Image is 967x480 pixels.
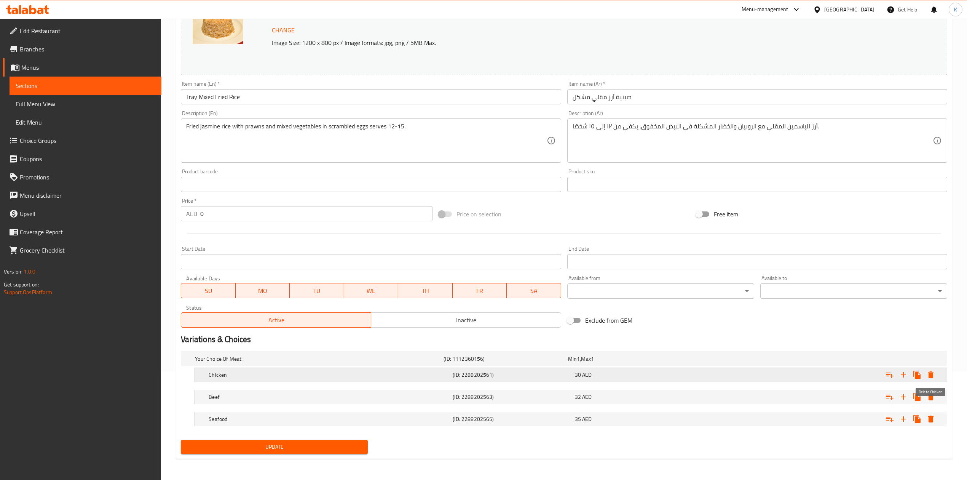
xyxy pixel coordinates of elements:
h5: Chicken [209,371,450,379]
h2: Variations & Choices [181,334,947,345]
span: AED [582,414,592,424]
span: Coverage Report [20,227,155,237]
span: 1.0.0 [24,267,35,277]
div: Expand [195,412,947,426]
button: MO [236,283,290,298]
button: Active [181,312,371,328]
span: Upsell [20,209,155,218]
h5: Seafood [209,415,450,423]
span: Edit Menu [16,118,155,127]
span: Choice Groups [20,136,155,145]
button: Add new choice [897,412,910,426]
span: MO [239,285,287,296]
input: Enter name Ar [567,89,947,104]
a: Upsell [3,205,161,223]
a: Sections [10,77,161,95]
a: Promotions [3,168,161,186]
span: 32 [575,392,581,402]
span: Edit Restaurant [20,26,155,35]
button: SU [181,283,235,298]
span: FR [456,285,504,296]
p: Image Size: 1200 x 800 px / Image formats: jpg, png / 5MB Max. [269,38,826,47]
span: Version: [4,267,22,277]
button: Clone new choice [910,412,924,426]
button: Add choice group [883,412,897,426]
h5: (ID: 2288202561) [453,371,571,379]
span: Min [568,354,577,364]
div: Expand [195,368,947,382]
span: Exclude from GEM [585,316,632,325]
span: Branches [20,45,155,54]
span: 30 [575,370,581,380]
span: TH [401,285,450,296]
span: Free item [714,210,738,219]
span: Full Menu View [16,99,155,109]
span: Price on selection [456,210,501,219]
span: Promotions [20,173,155,182]
span: Menus [21,63,155,72]
span: Update [187,442,362,452]
div: [GEOGRAPHIC_DATA] [824,5,874,14]
span: Coupons [20,154,155,163]
button: TH [398,283,453,298]
h5: Your Choice Of Meat: [195,355,440,363]
button: Add choice group [883,368,897,382]
h5: (ID: 2288202565) [453,415,571,423]
h5: Beef [209,393,450,401]
div: , [568,355,689,363]
a: Menu disclaimer [3,186,161,205]
button: WE [344,283,399,298]
div: Menu-management [742,5,788,14]
button: Clone new choice [910,368,924,382]
input: Enter name En [181,89,561,104]
div: ​ [567,283,754,299]
span: 35 [575,414,581,424]
span: SA [510,285,558,296]
button: Add new choice [897,390,910,404]
img: mmw_638932216120859827 [193,6,243,44]
span: AED [582,392,592,402]
button: Add new choice [897,368,910,382]
span: 1 [591,354,594,364]
button: Delete Beef [924,390,938,404]
p: AED [186,209,197,218]
span: TU [293,285,341,296]
div: Expand [195,390,947,404]
span: Menu disclaimer [20,191,155,200]
textarea: أرز الياسمين المقلي مع الروبيان والخضار المشكلة في البيض المخفوق. يكفي من ١٢ إلى ١٥ شخصًا. [573,123,933,159]
span: 1 [577,354,580,364]
span: Grocery Checklist [20,246,155,255]
div: Expand [181,352,947,366]
a: Choice Groups [3,131,161,150]
span: Get support on: [4,280,39,290]
input: Please enter price [200,206,432,221]
a: Full Menu View [10,95,161,113]
input: Please enter product sku [567,177,947,192]
button: Change [269,22,298,38]
span: K [954,5,957,14]
button: FR [453,283,507,298]
a: Branches [3,40,161,58]
a: Support.OpsPlatform [4,287,52,297]
h5: (ID: 1112360156) [444,355,565,363]
div: ​ [760,283,947,299]
input: Please enter product barcode [181,177,561,192]
span: Change [272,25,295,36]
span: Inactive [374,315,558,326]
a: Edit Menu [10,113,161,131]
textarea: Fried jasmine rice with prawns and mixed vegetables in scrambled eggs serves 12-15. [186,123,546,159]
span: Max [581,354,590,364]
a: Menus [3,58,161,77]
a: Coupons [3,150,161,168]
button: Clone new choice [910,390,924,404]
a: Grocery Checklist [3,241,161,259]
span: AED [582,370,592,380]
h5: (ID: 2288202563) [453,393,571,401]
span: Active [184,315,368,326]
span: WE [347,285,396,296]
button: Update [181,440,368,454]
span: Sections [16,81,155,90]
button: Inactive [371,312,561,328]
button: SA [507,283,561,298]
button: TU [290,283,344,298]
